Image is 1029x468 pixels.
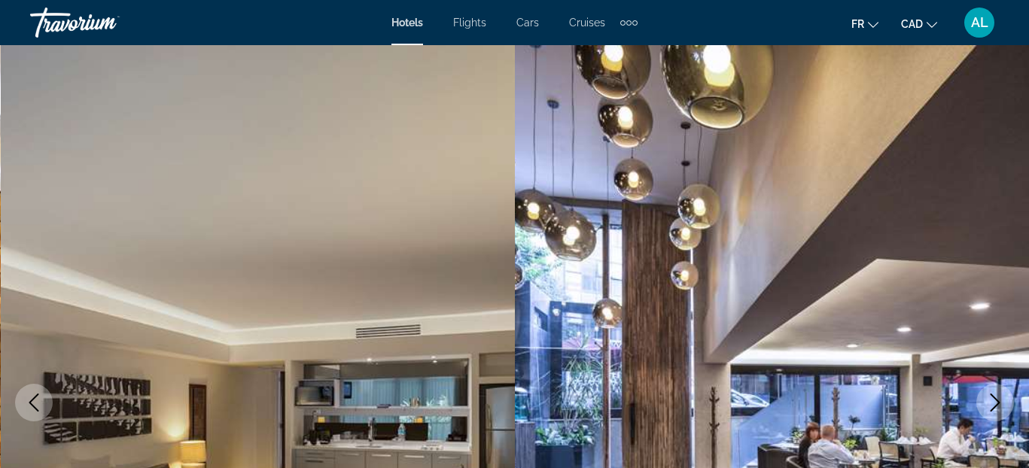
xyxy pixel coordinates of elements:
[15,384,53,421] button: Previous image
[851,18,864,30] span: fr
[969,408,1017,456] iframe: Bouton de lancement de la fenêtre de messagerie
[960,7,999,38] button: User Menu
[971,15,988,30] span: AL
[391,17,423,29] a: Hotels
[901,13,937,35] button: Change currency
[851,13,878,35] button: Change language
[620,11,638,35] button: Extra navigation items
[976,384,1014,421] button: Next image
[453,17,486,29] a: Flights
[516,17,539,29] a: Cars
[901,18,923,30] span: CAD
[569,17,605,29] a: Cruises
[30,3,181,42] a: Travorium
